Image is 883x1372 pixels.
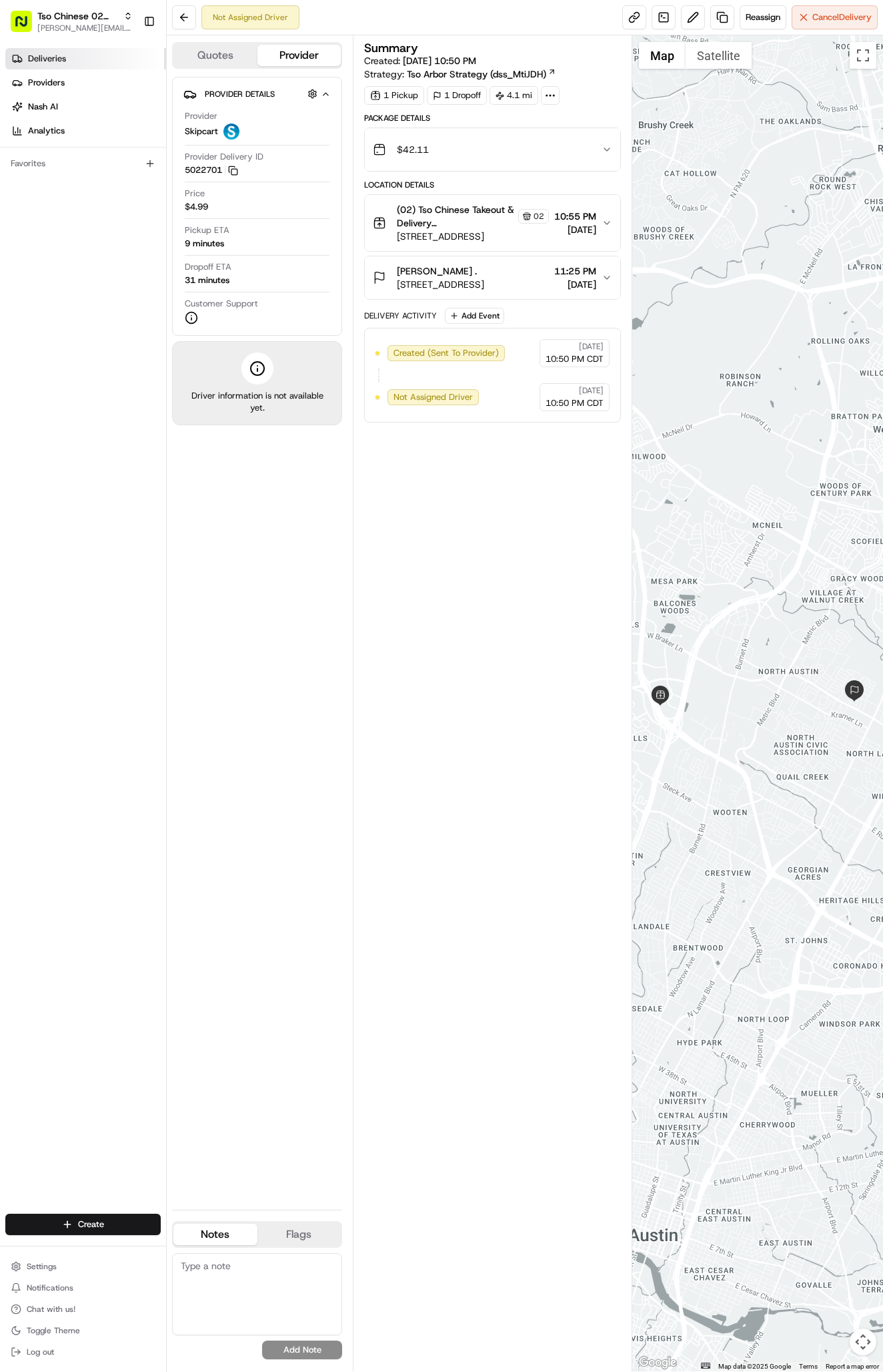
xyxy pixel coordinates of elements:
div: Past conversations [13,174,85,184]
span: Not Assigned Driver [393,391,473,403]
span: 02 [534,211,544,222]
img: Wisdom Oko [13,230,35,256]
div: 1 Pickup [364,86,424,105]
span: [DATE] [579,341,604,352]
span: • [145,243,149,254]
button: Keyboard shortcuts [701,1363,710,1369]
span: Reassign [746,11,780,23]
span: Customer Support [185,298,258,310]
span: 10:50 PM CDT [546,397,604,409]
img: 1736555255976-a54dd68f-1ca7-489b-9aae-adbdc363a1c4 [27,244,37,254]
span: Nash AI [28,101,58,113]
div: 1 Dropoff [427,86,487,105]
button: Provider [257,45,341,66]
a: Analytics [5,120,166,142]
div: 📗 [13,300,24,310]
span: Created: [364,54,476,67]
span: 11:25 PM [554,264,596,278]
span: [DATE] [579,385,604,396]
span: Dropoff ETA [185,261,231,273]
button: Create [5,1214,161,1235]
button: Toggle Theme [5,1321,161,1340]
span: Provider [185,110,217,122]
a: 💻API Documentation [107,293,219,317]
img: Antonia (Store Manager) [13,194,35,216]
button: CancelDelivery [792,5,878,29]
button: Notes [173,1224,257,1245]
span: Provider Details [205,89,275,99]
h3: Summary [364,42,418,54]
span: API Documentation [126,298,214,312]
a: Nash AI [5,96,166,118]
div: 4.1 mi [490,86,538,105]
span: [DATE] [152,243,179,254]
button: Log out [5,1343,161,1361]
span: Skipcart [185,126,218,138]
span: Map data ©2025 Google [718,1363,791,1370]
button: Quotes [173,45,257,66]
span: [PERSON_NAME] (Store Manager) [41,207,175,218]
span: Providers [28,77,65,89]
button: Chat with us! [5,1300,161,1319]
span: Driver information is not available yet. [183,390,331,414]
div: Favorites [5,153,161,174]
span: [DATE] [554,223,596,236]
span: (02) Tso Chinese Takeout & Delivery [GEOGRAPHIC_DATA] [GEOGRAPHIC_DATA] Crossing Manager [397,203,516,230]
span: [DATE] [185,207,213,218]
a: Providers [5,72,166,93]
button: Toggle fullscreen view [850,42,876,69]
img: 1736555255976-a54dd68f-1ca7-489b-9aae-adbdc363a1c4 [13,128,37,152]
span: Chat with us! [27,1304,75,1315]
div: Location Details [364,180,621,190]
button: Add Event [445,308,504,324]
span: Create [78,1218,104,1230]
button: [PERSON_NAME] .[STREET_ADDRESS]11:25 PM[DATE] [365,256,620,299]
div: Package Details [364,113,621,124]
div: 9 minutes [185,238,224,250]
span: Analytics [28,125,65,137]
span: $4.99 [185,201,208,213]
span: Notifications [27,1283,73,1293]
div: Start new chat [60,128,219,141]
button: Tso Chinese 02 Arbor [37,9,118,23]
span: 10:50 PM CDT [546,353,604,365]
a: Report a map error [826,1363,879,1370]
button: Flags [257,1224,341,1245]
span: [STREET_ADDRESS] [397,278,484,291]
span: Deliveries [28,53,66,65]
span: Wisdom [PERSON_NAME] [41,243,142,254]
button: $42.11 [365,128,620,171]
button: Show satellite imagery [686,42,752,69]
a: Powered byPylon [94,330,161,341]
button: Start new chat [227,132,243,148]
span: Pylon [133,331,161,341]
span: 10:55 PM [554,210,596,223]
div: 31 minutes [185,274,229,286]
span: [DATE] 10:50 PM [403,55,476,67]
span: $42.11 [397,143,429,156]
span: Cancel Delivery [812,11,872,23]
a: Terms [799,1363,818,1370]
span: • [178,207,183,218]
button: Settings [5,1257,161,1276]
a: 📗Knowledge Base [8,293,107,317]
img: profile_skipcart_partner.png [223,124,239,140]
span: [DATE] [554,278,596,291]
span: Settings [27,1261,57,1272]
button: (02) Tso Chinese Takeout & Delivery [GEOGRAPHIC_DATA] [GEOGRAPHIC_DATA] Crossing Manager02[STREET... [365,195,620,251]
span: [STREET_ADDRESS] [397,230,549,243]
span: Tso Arbor Strategy (dss_MtiJDH) [407,67,546,81]
button: Show street map [639,42,686,69]
span: Price [185,188,205,200]
img: Google [636,1354,680,1371]
span: [PERSON_NAME] . [397,264,477,278]
button: Tso Chinese 02 Arbor[PERSON_NAME][EMAIL_ADDRESS][DOMAIN_NAME] [5,5,138,37]
span: [PERSON_NAME][EMAIL_ADDRESS][DOMAIN_NAME] [37,23,133,33]
img: 8571987876998_91fb9ceb93ad5c398215_72.jpg [28,128,52,152]
div: We're available if you need us! [60,141,183,152]
span: Created (Sent To Provider) [393,347,499,359]
div: Delivery Activity [364,310,437,321]
span: Pickup ETA [185,224,229,236]
span: Provider Delivery ID [185,151,263,163]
